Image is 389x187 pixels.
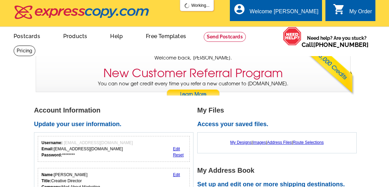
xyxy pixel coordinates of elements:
[250,8,318,18] div: Welcome [PERSON_NAME]
[34,121,197,128] h2: Update your user information.
[302,35,372,48] span: Need help? Are you stuck?
[253,140,266,145] a: Images
[349,8,372,18] div: My Order
[99,28,134,44] a: Help
[233,3,246,15] i: account_circle
[201,136,353,149] div: | | |
[333,7,372,16] a: shopping_cart My Order
[230,140,252,145] a: My Designs
[135,28,197,44] a: Free Templates
[173,147,180,151] a: Edit
[173,153,184,157] a: Reset
[3,28,51,44] a: Postcards
[173,172,180,177] a: Edit
[41,153,62,157] strong: Password:
[154,54,232,62] span: Welcome back, [PERSON_NAME].
[36,80,350,100] p: You can now get credit every time you refer a new customer to [DOMAIN_NAME].
[313,41,369,48] a: [PHONE_NUMBER]
[267,140,292,145] a: Address Files
[197,167,360,174] h1: My Address Book
[41,140,63,145] strong: Username:
[41,147,54,151] strong: Email:
[64,140,133,145] span: [EMAIL_ADDRESS][DOMAIN_NAME]
[293,140,324,145] a: Route Selections
[38,136,190,162] div: Your login information.
[333,3,345,15] i: shopping_cart
[302,41,369,48] span: Call
[184,3,190,8] img: loading...
[52,28,98,44] a: Products
[197,107,360,114] h1: My Files
[283,27,302,45] img: help
[41,178,51,183] strong: Title:
[166,89,220,100] a: Learn More
[197,121,360,128] h2: Access your saved files.
[41,172,54,177] strong: Name:
[34,107,197,114] h1: Account Information
[103,66,283,80] h3: New Customer Referral Program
